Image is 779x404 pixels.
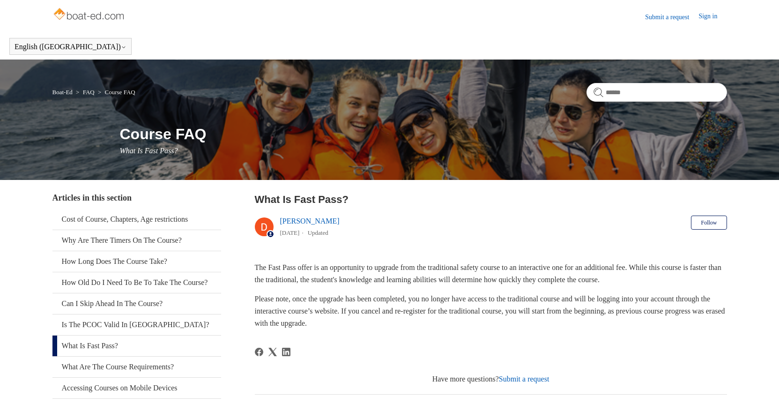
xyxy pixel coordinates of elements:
[15,43,126,51] button: English ([GEOGRAPHIC_DATA])
[52,378,221,398] a: Accessing Courses on Mobile Devices
[52,272,221,293] a: How Old Do I Need To Be To Take The Course?
[255,192,727,207] h2: What Is Fast Pass?
[52,209,221,230] a: Cost of Course, Chapters, Age restrictions
[52,89,73,96] a: Boat-Ed
[280,229,300,236] time: 03/21/2024, 11:25
[282,348,290,356] svg: Share this page on LinkedIn
[52,230,221,251] a: Why Are There Timers On The Course?
[255,348,263,356] a: Facebook
[268,348,277,356] svg: Share this page on X Corp
[255,374,727,385] div: Have more questions?
[52,251,221,272] a: How Long Does The Course Take?
[105,89,135,96] a: Course FAQ
[120,147,178,155] span: What Is Fast Pass?
[52,293,221,314] a: Can I Skip Ahead In The Course?
[52,89,74,96] li: Boat-Ed
[255,295,725,327] span: Please note, once the upgrade has been completed, you no longer have access to the traditional co...
[52,314,221,335] a: Is The PCOC Valid In [GEOGRAPHIC_DATA]?
[255,263,721,284] span: The Fast Pass offer is an opportunity to upgrade from the traditional safety course to an interac...
[52,336,221,356] a: What Is Fast Pass?
[586,83,727,102] input: Search
[52,193,132,202] span: Articles in this section
[308,229,328,236] li: Updated
[691,216,727,230] button: Follow Article
[96,89,135,96] li: Course FAQ
[698,11,727,22] a: Sign in
[268,348,277,356] a: X Corp
[282,348,290,356] a: LinkedIn
[499,375,549,383] a: Submit a request
[645,12,698,22] a: Submit a request
[255,348,263,356] svg: Share this page on Facebook
[52,357,221,377] a: What Are The Course Requirements?
[74,89,96,96] li: FAQ
[280,217,340,225] a: [PERSON_NAME]
[83,89,95,96] a: FAQ
[52,6,127,24] img: Boat-Ed Help Center home page
[120,123,727,145] h1: Course FAQ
